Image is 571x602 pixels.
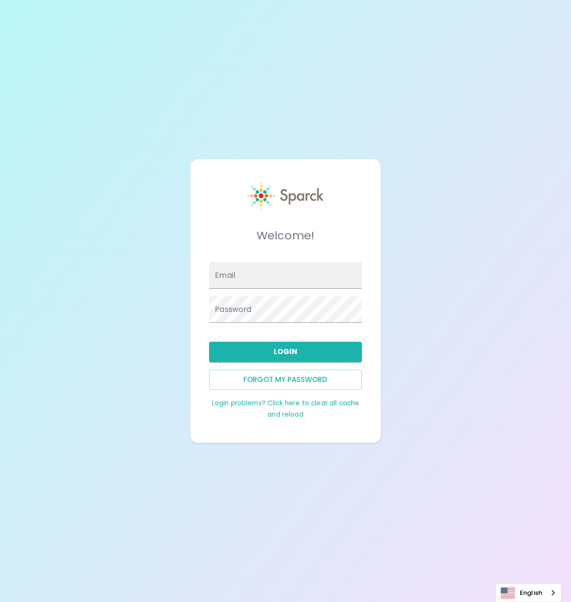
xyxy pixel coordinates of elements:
[496,584,562,602] aside: Language selected: English
[248,182,324,210] img: Sparck logo
[212,399,359,419] a: Login problems? Click here to clear all cache and reload
[209,228,361,243] h5: Welcome!
[209,342,361,362] button: Login
[496,584,561,602] a: English
[496,584,562,602] div: Language
[209,370,361,390] button: Forgot my password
